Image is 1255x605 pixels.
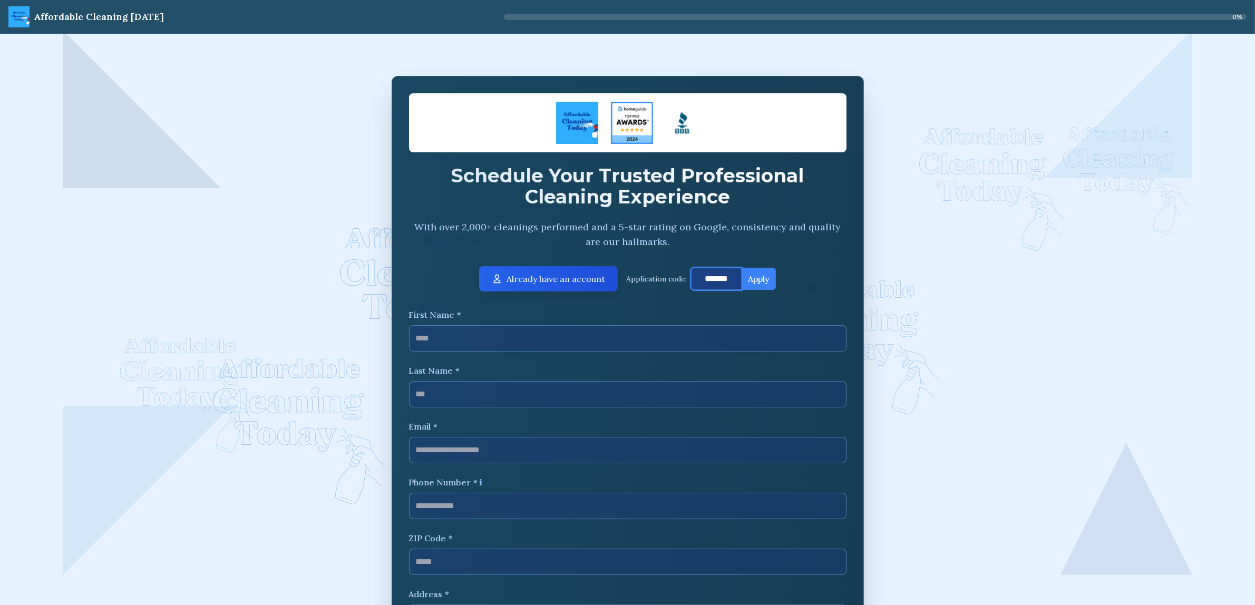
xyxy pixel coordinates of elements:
p: Application code: [626,274,687,284]
label: ZIP Code * [409,532,847,544]
img: Four Seasons Cleaning [611,102,653,144]
img: ACT Logo [556,102,598,144]
label: Phone Number * [409,476,483,489]
button: Already have an account [479,266,618,291]
img: Logo Square [661,102,704,144]
button: Apply [742,268,776,290]
label: Last Name * [409,364,847,377]
div: Affordable Cleaning [DATE] [34,9,164,24]
label: Address * [409,588,847,600]
h2: Schedule Your Trusted Professional Cleaning Experience [409,165,847,207]
img: ACT Logo [8,6,30,27]
span: 0 % [1232,13,1242,21]
label: Email * [409,420,847,433]
span: ℹ [480,477,483,487]
p: With over 2,000+ cleanings performed and a 5-star rating on Google, consistency and quality are o... [409,220,847,249]
div: Phone Number *ℹ [409,476,483,491]
label: First Name * [409,308,847,321]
